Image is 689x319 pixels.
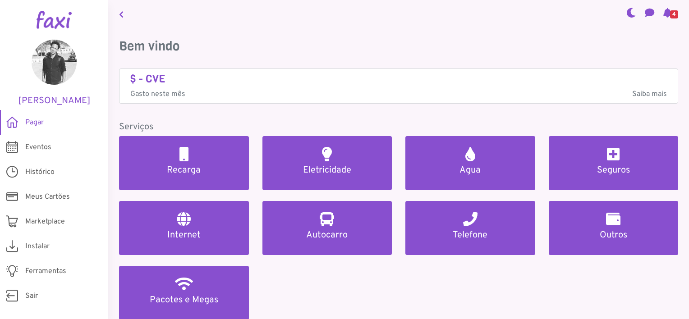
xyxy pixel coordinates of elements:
span: Histórico [25,167,55,178]
span: 4 [670,10,678,18]
a: Internet [119,201,249,255]
span: Instalar [25,241,50,252]
h5: Seguros [560,165,668,176]
span: Meus Cartões [25,191,70,202]
h5: Serviços [119,122,678,132]
span: Pagar [25,117,44,128]
span: Sair [25,291,38,301]
h5: Telefone [416,230,524,241]
a: [PERSON_NAME] [14,40,95,106]
h5: Pacotes e Megas [130,295,238,305]
h5: Recarga [130,165,238,176]
a: Recarga [119,136,249,190]
p: Gasto neste mês [130,89,667,100]
h3: Bem vindo [119,39,678,54]
span: Ferramentas [25,266,66,277]
h5: Eletricidade [273,165,381,176]
h5: Agua [416,165,524,176]
a: Seguros [549,136,679,190]
a: Telefone [405,201,535,255]
span: Saiba mais [632,89,667,100]
h5: Outros [560,230,668,241]
a: $ - CVE Gasto neste mêsSaiba mais [130,73,667,100]
h5: [PERSON_NAME] [14,96,95,106]
span: Eventos [25,142,51,153]
a: Outros [549,201,679,255]
a: Eletricidade [262,136,392,190]
a: Autocarro [262,201,392,255]
h5: Autocarro [273,230,381,241]
h4: $ - CVE [130,73,667,86]
a: Agua [405,136,535,190]
h5: Internet [130,230,238,241]
span: Marketplace [25,216,65,227]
